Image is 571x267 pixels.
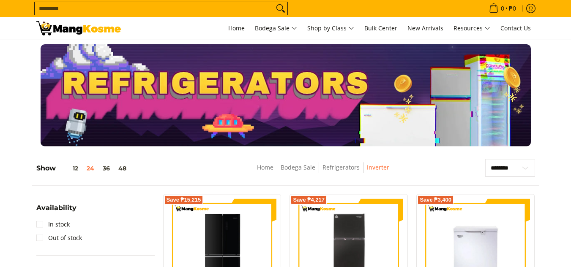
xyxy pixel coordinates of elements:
a: Bulk Center [360,17,402,40]
summary: Open [36,205,76,218]
a: Home [257,163,273,171]
span: Save ₱4,217 [293,197,325,202]
span: Save ₱15,215 [167,197,201,202]
button: 24 [82,165,98,172]
a: Contact Us [496,17,535,40]
span: Contact Us [500,24,531,32]
button: 48 [114,165,131,172]
a: New Arrivals [403,17,448,40]
a: Bodega Sale [281,163,315,171]
a: In stock [36,218,70,231]
span: • [486,4,519,13]
nav: Breadcrumbs [197,162,450,181]
nav: Main Menu [129,17,535,40]
span: Home [228,24,245,32]
a: Shop by Class [303,17,358,40]
span: Inverter [367,162,389,173]
span: New Arrivals [407,24,443,32]
span: Availability [36,205,76,211]
span: Resources [454,23,490,34]
button: Search [274,2,287,15]
span: 0 [500,5,505,11]
span: Save ₱3,400 [420,197,451,202]
a: Resources [449,17,495,40]
a: Refrigerators [322,163,360,171]
a: Out of stock [36,231,82,245]
img: Bodega Sale Refrigerator l Mang Kosme: Home Appliances Warehouse Sale Inverter | Page 2 [36,21,121,35]
span: Bulk Center [364,24,397,32]
span: Bodega Sale [255,23,297,34]
button: 12 [56,165,82,172]
h5: Show [36,164,131,173]
a: Bodega Sale [251,17,301,40]
span: ₱0 [508,5,517,11]
a: Home [224,17,249,40]
span: Shop by Class [307,23,354,34]
button: 36 [98,165,114,172]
